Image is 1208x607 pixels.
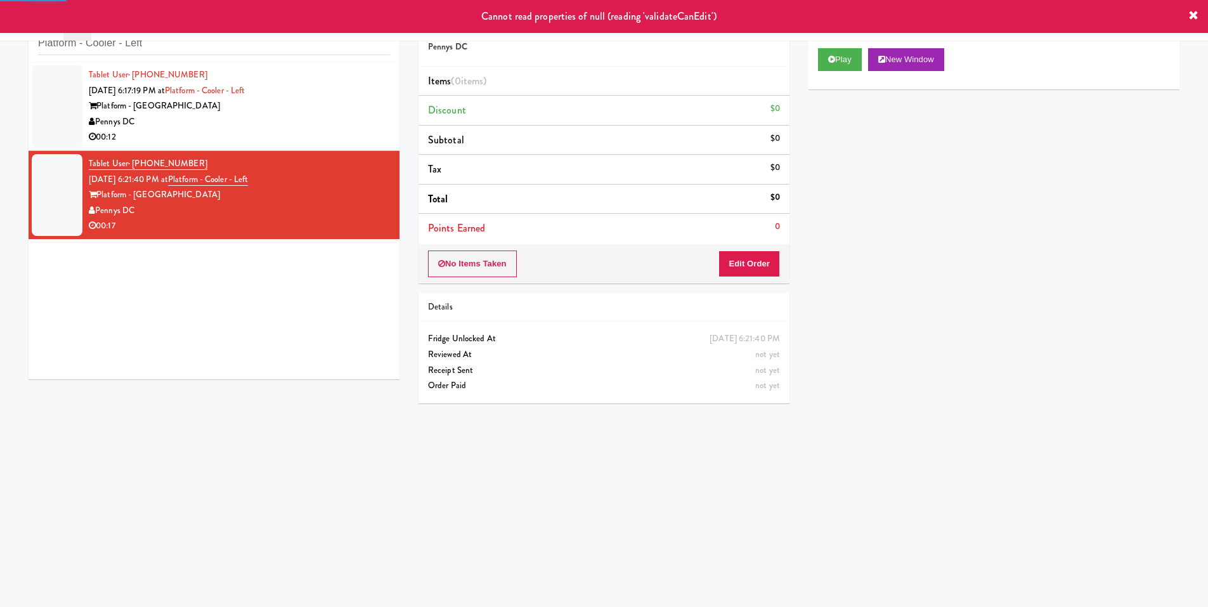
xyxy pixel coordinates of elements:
div: 0 [775,219,780,235]
button: Edit Order [718,251,780,277]
h5: Pennys DC [428,42,780,52]
div: Platform - [GEOGRAPHIC_DATA] [89,98,390,114]
div: Pennys DC [89,203,390,219]
div: 00:12 [89,129,390,145]
span: Items [428,74,486,88]
ng-pluralize: items [461,74,484,88]
a: Tablet User· [PHONE_NUMBER] [89,157,207,170]
button: New Window [868,48,944,71]
span: Points Earned [428,221,485,235]
button: Play [818,48,862,71]
div: [DATE] 6:21:40 PM [710,331,780,347]
a: Platform - Cooler - Left [168,173,248,186]
div: Details [428,299,780,315]
span: not yet [755,364,780,376]
div: 00:17 [89,218,390,234]
div: $0 [770,131,780,147]
span: Tax [428,162,441,176]
span: Subtotal [428,133,464,147]
span: (0 ) [451,74,486,88]
div: $0 [770,160,780,176]
span: Discount [428,103,466,117]
span: · [PHONE_NUMBER] [128,157,207,169]
span: not yet [755,379,780,391]
span: · [PHONE_NUMBER] [128,69,207,81]
span: not yet [755,348,780,360]
div: Fridge Unlocked At [428,331,780,347]
span: [DATE] 6:21:40 PM at [89,173,168,185]
button: No Items Taken [428,251,517,277]
input: Search vision orders [38,32,390,55]
a: Tablet User· [PHONE_NUMBER] [89,69,207,81]
li: Tablet User· [PHONE_NUMBER][DATE] 6:17:19 PM atPlatform - Cooler - LeftPlatform - [GEOGRAPHIC_DAT... [29,62,399,151]
div: Order Paid [428,378,780,394]
div: Reviewed At [428,347,780,363]
div: Pennys DC [89,114,390,130]
div: Receipt Sent [428,363,780,379]
li: Tablet User· [PHONE_NUMBER][DATE] 6:21:40 PM atPlatform - Cooler - LeftPlatform - [GEOGRAPHIC_DAT... [29,151,399,239]
span: Cannot read properties of null (reading 'validateCanEdit') [481,9,717,23]
a: Platform - Cooler - Left [165,84,245,96]
div: Platform - [GEOGRAPHIC_DATA] [89,187,390,203]
span: [DATE] 6:17:19 PM at [89,84,165,96]
div: $0 [770,190,780,206]
span: Total [428,192,448,206]
div: $0 [770,101,780,117]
